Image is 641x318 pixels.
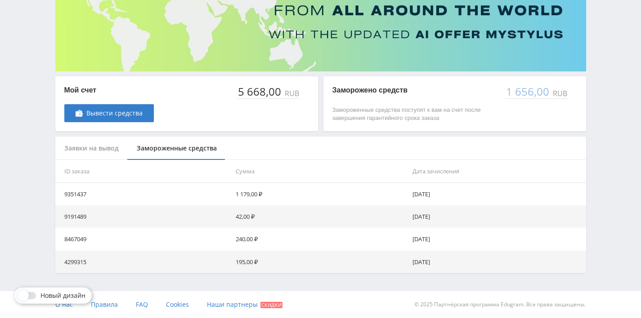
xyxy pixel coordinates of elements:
p: Замороженные средства поступят к вам на счет после завершения гарантийного срока заказа [332,106,496,122]
div: Заявки на вывод [55,137,128,160]
div: © 2025 Партнёрская программа Edugram. Все права защищены. [325,291,586,318]
a: Cookies [166,291,189,318]
span: Скидки [260,302,282,308]
td: [DATE] [409,205,586,228]
span: О нас [55,300,73,309]
div: 1 656,00 [505,85,551,98]
td: 4299315 [55,251,232,273]
a: Наши партнеры Скидки [207,291,282,318]
span: Наши партнеры [207,300,258,309]
th: ID заказа [55,160,232,183]
span: Новый дизайн [40,292,85,299]
th: Дата зачисления [409,160,586,183]
div: RUB [283,89,300,97]
a: О нас [55,291,73,318]
td: 9351437 [55,183,232,205]
td: [DATE] [409,251,586,273]
p: Заморожено средств [332,85,496,95]
a: Правила [91,291,118,318]
td: [DATE] [409,183,586,205]
span: FAQ [136,300,148,309]
td: 8467049 [55,228,232,250]
span: Вывести средства [86,110,143,117]
td: [DATE] [409,228,586,250]
td: 195,00 ₽ [232,251,409,273]
span: Правила [91,300,118,309]
td: 1 179,00 ₽ [232,183,409,205]
th: Сумма [232,160,409,183]
div: RUB [551,89,568,97]
a: FAQ [136,291,148,318]
div: 5 668,00 [237,85,283,98]
td: 9191489 [55,205,232,228]
span: Cookies [166,300,189,309]
a: Вывести средства [64,104,154,122]
div: Замороженные средства [128,137,226,160]
td: 42,00 ₽ [232,205,409,228]
p: Мой счет [64,85,154,95]
td: 240,00 ₽ [232,228,409,250]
